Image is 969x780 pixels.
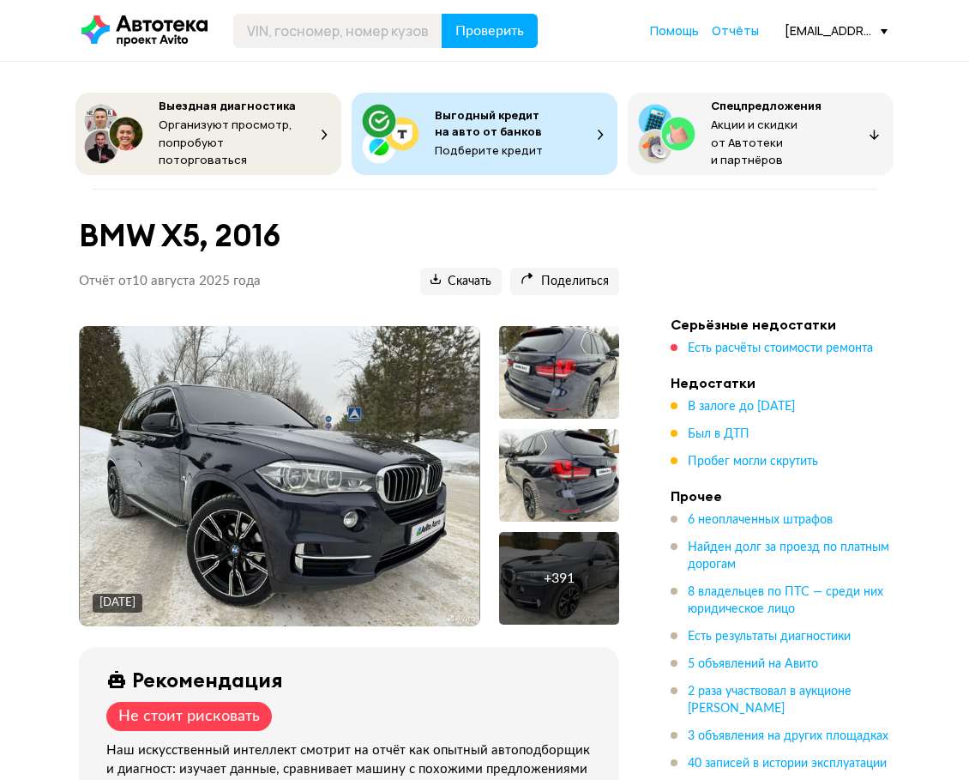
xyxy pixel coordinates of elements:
[785,22,888,39] div: [EMAIL_ADDRESS][DOMAIN_NAME]
[233,14,442,48] input: VIN, госномер, номер кузова
[79,273,261,290] p: Отчёт от 10 августа 2025 года
[544,570,575,587] div: + 391
[671,487,911,505] h4: Прочее
[442,14,538,48] button: Проверить
[79,217,619,254] h1: BMW X5, 2016
[352,93,617,175] button: Выгодный кредит на авто от банковПодберите кредит
[455,24,524,38] span: Проверить
[688,631,851,643] span: Есть результаты диагностики
[688,730,888,742] span: 3 объявления на других площадках
[711,117,797,167] span: Акции и скидки от Автотеки и партнёров
[159,117,292,167] span: Организуют просмотр, попробуют поторговаться
[435,107,542,139] span: Выгодный кредит на авто от банков
[118,707,260,726] div: Не стоит рисковать
[688,686,852,715] span: 2 раза участвовал в аукционе [PERSON_NAME]
[688,428,749,440] span: Был в ДТП
[688,401,795,413] span: В залоге до [DATE]
[688,758,887,770] span: 40 записей в истории эксплуатации
[712,22,759,39] a: Отчёты
[671,316,911,333] h4: Серьёзные недостатки
[75,93,341,175] button: Выездная диагностикаОрганизуют просмотр, попробуют поторговаться
[132,668,283,692] div: Рекомендация
[510,268,619,295] button: Поделиться
[650,22,699,39] a: Помощь
[420,268,502,295] button: Скачать
[688,342,873,354] span: Есть расчёты стоимости ремонта
[688,456,818,468] span: Пробег могли скрутить
[671,374,911,391] h4: Недостатки
[99,596,135,611] div: [DATE]
[711,98,822,113] span: Спецпредложения
[688,541,889,571] span: Найден долг за проезд по платным дорогам
[430,274,491,290] span: Скачать
[688,586,883,615] span: 8 владельцев по ПТС — среди них юридическое лицо
[688,658,818,670] span: 5 объявлений на Авито
[628,93,894,175] button: СпецпредложенияАкции и скидки от Автотеки и партнёров
[688,514,833,526] span: 6 неоплаченных штрафов
[159,98,296,113] span: Выездная диагностика
[521,274,609,290] span: Поделиться
[80,326,480,626] img: Main car
[435,142,543,158] span: Подберите кредит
